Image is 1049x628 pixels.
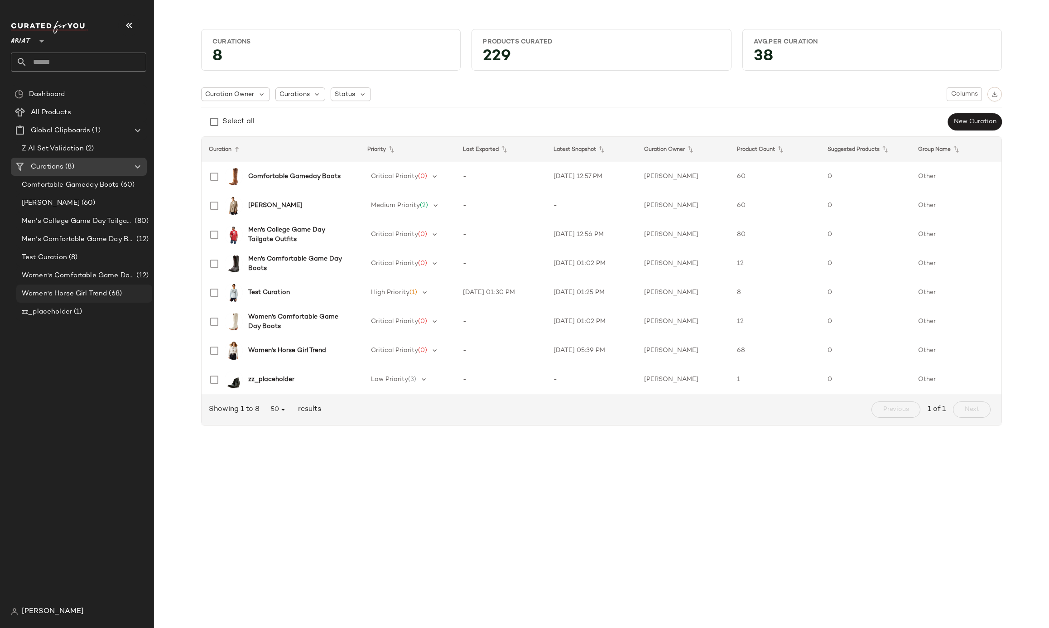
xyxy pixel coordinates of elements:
[225,284,243,302] img: 10062566_front.jpg
[820,336,911,365] td: 0
[991,91,998,97] img: svg%3e
[248,312,349,331] b: Women's Comfortable Game Day Boots
[14,90,24,99] img: svg%3e
[483,38,720,46] div: Products Curated
[31,162,63,172] span: Curations
[637,137,730,162] th: Curation Owner
[22,180,119,190] span: Comfortable Gameday Boots
[408,376,416,383] span: (3)
[107,289,122,299] span: (68)
[637,162,730,191] td: [PERSON_NAME]
[22,234,135,245] span: Men's Comfortable Game Day Boots
[476,50,727,67] div: 229
[456,336,546,365] td: -
[135,271,149,281] span: (12)
[754,38,991,46] div: Avg.per Curation
[746,50,998,67] div: 38
[546,162,637,191] td: [DATE] 12:57 PM
[947,87,982,101] button: Columns
[820,278,911,307] td: 0
[67,252,77,263] span: (8)
[637,365,730,394] td: [PERSON_NAME]
[22,271,135,281] span: Women's Comfortable Game Day Boots
[911,365,1001,394] td: Other
[22,606,84,617] span: [PERSON_NAME]
[225,342,243,360] img: 10062834_front.jpg
[31,107,71,118] span: All Products
[456,137,546,162] th: Last Exported
[72,307,82,317] span: (1)
[820,191,911,220] td: 0
[456,365,546,394] td: -
[637,336,730,365] td: [PERSON_NAME]
[248,172,341,181] b: Comfortable Gameday Boots
[820,137,911,162] th: Suggested Products
[951,91,978,98] span: Columns
[456,249,546,278] td: -
[22,144,84,154] span: Z AI Set Validation
[546,220,637,249] td: [DATE] 12:56 PM
[730,162,820,191] td: 60
[248,225,349,244] b: Men's College Game Day Tailgate Outfits
[205,50,457,67] div: 8
[80,198,96,208] span: (60)
[84,144,94,154] span: (2)
[90,126,100,136] span: (1)
[911,249,1001,278] td: Other
[279,90,310,99] span: Curations
[546,191,637,220] td: -
[820,220,911,249] td: 0
[209,404,263,415] span: Showing 1 to 8
[371,202,420,209] span: Medium Priority
[409,289,417,296] span: (1)
[546,336,637,365] td: [DATE] 05:39 PM
[335,90,355,99] span: Status
[637,307,730,336] td: [PERSON_NAME]
[225,168,243,186] img: 10044481_3-4_front.jpg
[637,191,730,220] td: [PERSON_NAME]
[456,191,546,220] td: -
[225,371,243,389] img: 10063987_3-4_front.jpg
[22,307,72,317] span: zz_placeholder
[948,113,1002,130] button: New Curation
[222,116,255,127] div: Select all
[225,197,243,215] img: 10062455_front.jpg
[202,137,360,162] th: Curation
[546,249,637,278] td: [DATE] 01:02 PM
[820,365,911,394] td: 0
[119,180,135,190] span: (60)
[730,307,820,336] td: 12
[248,254,349,273] b: Men's Comfortable Game Day Boots
[911,137,1001,162] th: Group Name
[546,365,637,394] td: -
[730,220,820,249] td: 80
[418,173,427,180] span: (0)
[911,307,1001,336] td: Other
[225,313,243,331] img: 10043268_3-4_front.jpg
[637,220,730,249] td: [PERSON_NAME]
[248,288,290,297] b: Test Curation
[22,252,67,263] span: Test Curation
[820,249,911,278] td: 0
[225,255,243,273] img: 10061141_3-4_front.jpg
[360,137,456,162] th: Priority
[371,347,418,354] span: Critical Priority
[22,289,107,299] span: Women's Horse Girl Trend
[225,226,243,244] img: 10039552_front.jpg
[911,278,1001,307] td: Other
[418,318,427,325] span: (0)
[911,220,1001,249] td: Other
[911,336,1001,365] td: Other
[456,278,546,307] td: [DATE] 01:30 PM
[371,289,409,296] span: High Priority
[270,406,287,414] span: 50
[730,336,820,365] td: 68
[418,260,427,267] span: (0)
[820,162,911,191] td: 0
[63,162,74,172] span: (8)
[420,202,428,209] span: (2)
[637,278,730,307] td: [PERSON_NAME]
[263,401,294,418] button: 50
[953,118,996,126] span: New Curation
[456,162,546,191] td: -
